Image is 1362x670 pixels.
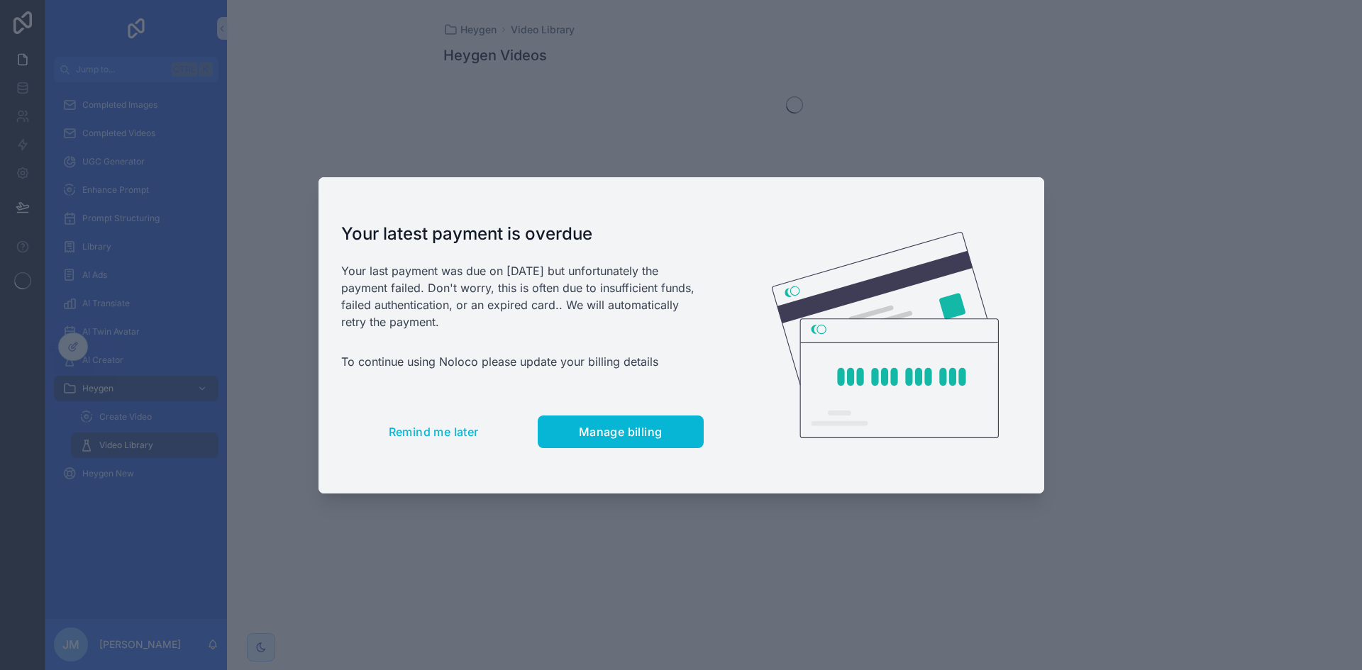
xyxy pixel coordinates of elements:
[389,425,479,439] span: Remind me later
[341,353,704,370] p: To continue using Noloco please update your billing details
[538,415,704,448] button: Manage billing
[341,262,704,330] p: Your last payment was due on [DATE] but unfortunately the payment failed. Don't worry, this is of...
[341,223,704,245] h1: Your latest payment is overdue
[579,425,663,439] span: Manage billing
[772,232,999,439] img: Credit card illustration
[341,415,526,448] button: Remind me later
